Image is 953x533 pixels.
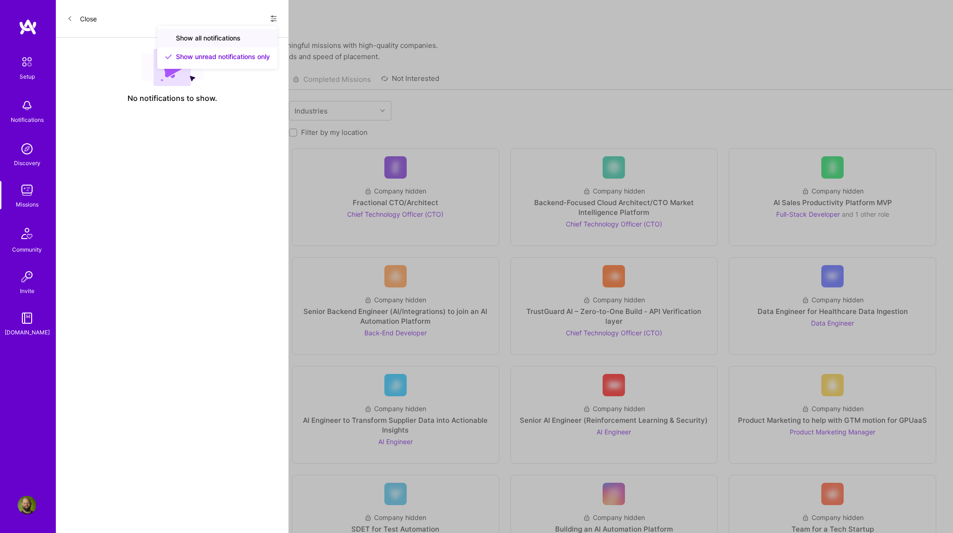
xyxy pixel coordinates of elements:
[176,33,241,43] span: Show all notifications
[5,327,50,337] div: [DOMAIN_NAME]
[18,309,36,327] img: guide book
[16,222,38,245] img: Community
[14,158,40,168] div: Discovery
[18,496,36,514] img: User Avatar
[12,245,42,254] div: Community
[20,72,35,81] div: Setup
[19,19,37,35] img: logo
[15,496,39,514] a: User Avatar
[18,181,36,200] img: teamwork
[20,286,34,296] div: Invite
[176,52,270,61] span: Show unread notifications only
[16,200,39,209] div: Missions
[18,140,36,158] img: discovery
[18,267,36,286] img: Invite
[17,52,37,72] img: setup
